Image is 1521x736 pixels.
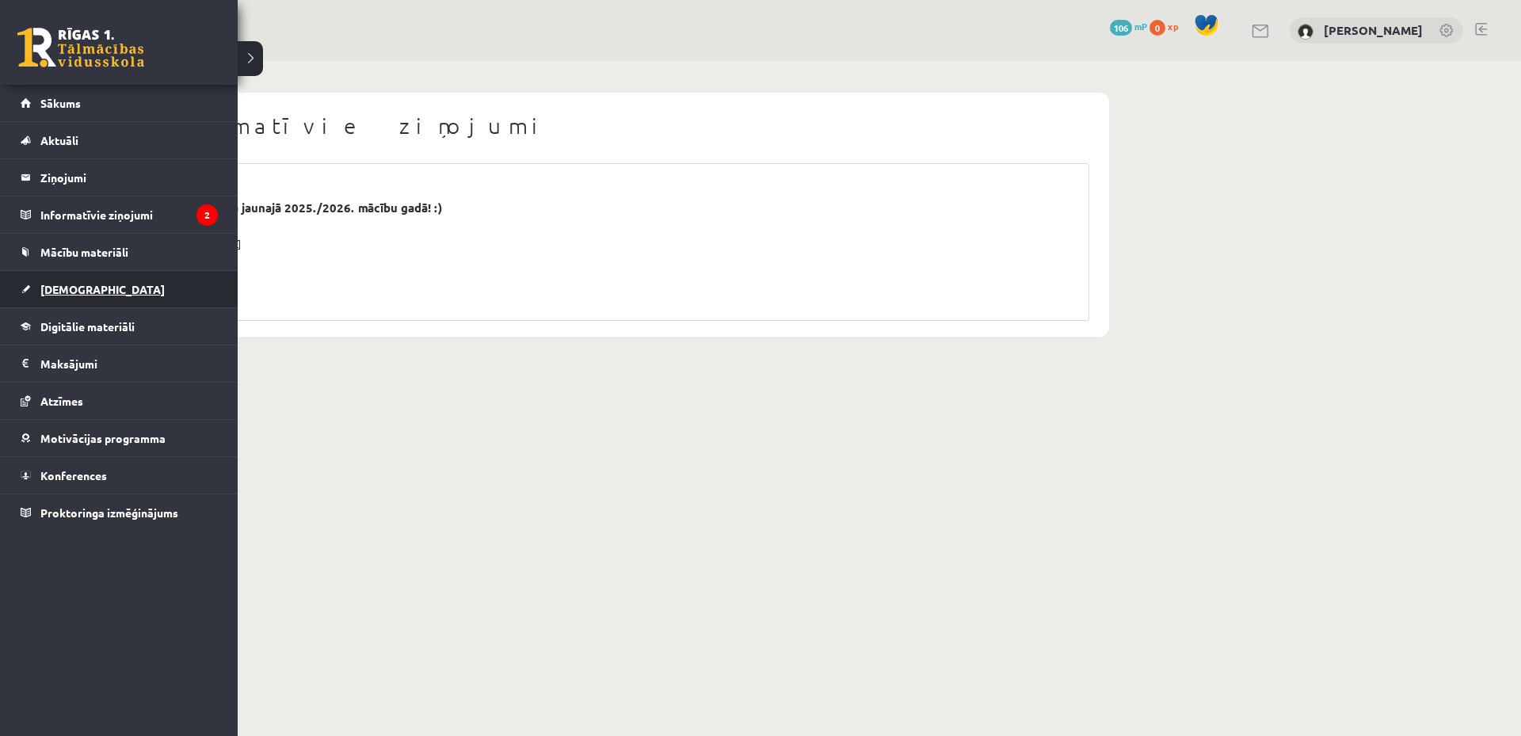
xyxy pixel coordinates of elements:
[21,420,218,456] a: Motivācijas programma
[115,112,1089,139] h1: Informatīvie ziņojumi
[1134,20,1147,32] span: mP
[196,204,218,226] i: 2
[21,159,218,196] a: Ziņojumi
[40,431,166,445] span: Motivācijas programma
[40,96,81,110] span: Sākums
[21,308,218,345] a: Digitālie materiāli
[21,345,218,382] a: Maksājumi
[124,184,1081,200] div: [DATE] 19:47:56
[40,196,218,233] legend: Informatīvie ziņojumi
[40,505,178,520] span: Proktoringa izmēģinājums
[1149,20,1186,32] a: 0 xp
[135,199,1069,217] div: Direktores uzruna jaunajā 2025./2026. mācību gadā! :)
[21,271,218,307] a: [DEMOGRAPHIC_DATA]
[21,85,218,121] a: Sākums
[40,159,218,196] legend: Ziņojumi
[21,494,218,531] a: Proktoringa izmēģinājums
[21,457,218,494] a: Konferences
[40,133,78,147] span: Aktuāli
[1324,22,1423,38] a: [PERSON_NAME]
[40,345,218,382] legend: Maksājumi
[40,245,128,259] span: Mācību materiāli
[21,234,218,270] a: Mācību materiāli
[17,28,144,67] a: Rīgas 1. Tālmācības vidusskola
[1298,24,1313,40] img: Laura Maculēviča
[1110,20,1147,32] a: 106 mP
[1168,20,1178,32] span: xp
[40,468,107,482] span: Konferences
[1110,20,1132,36] span: 106
[40,394,83,408] span: Atzīmes
[40,319,135,334] span: Digitālie materiāli
[124,236,1081,252] div: [URL][DOMAIN_NAME]
[21,196,218,233] a: Informatīvie ziņojumi2
[21,122,218,158] a: Aktuāli
[1149,20,1165,36] span: 0
[21,383,218,419] a: Atzīmes
[40,282,165,296] span: [DEMOGRAPHIC_DATA]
